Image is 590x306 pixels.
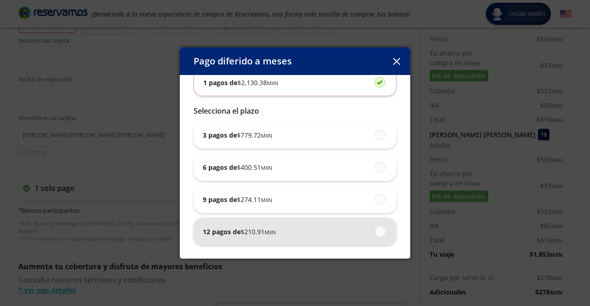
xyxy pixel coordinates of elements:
[267,80,278,87] small: MXN
[261,164,272,171] small: MXN
[261,196,272,203] small: MXN
[237,195,272,204] span: $ 274.11
[203,78,278,87] p: 1 pagos de
[237,162,272,172] span: $ 400.51
[241,227,276,237] span: $ 210.91
[203,195,272,204] p: 9 pagos de
[194,54,292,68] p: Pago diferido a meses
[237,78,278,87] span: $ 2,130.38
[203,227,276,237] p: 12 pagos de
[237,130,272,140] span: $ 779.72
[203,130,272,140] p: 3 pagos de
[203,162,272,172] p: 6 pagos de
[265,229,276,236] small: MXN
[261,132,272,139] small: MXN
[194,105,396,116] p: Selecciona el plazo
